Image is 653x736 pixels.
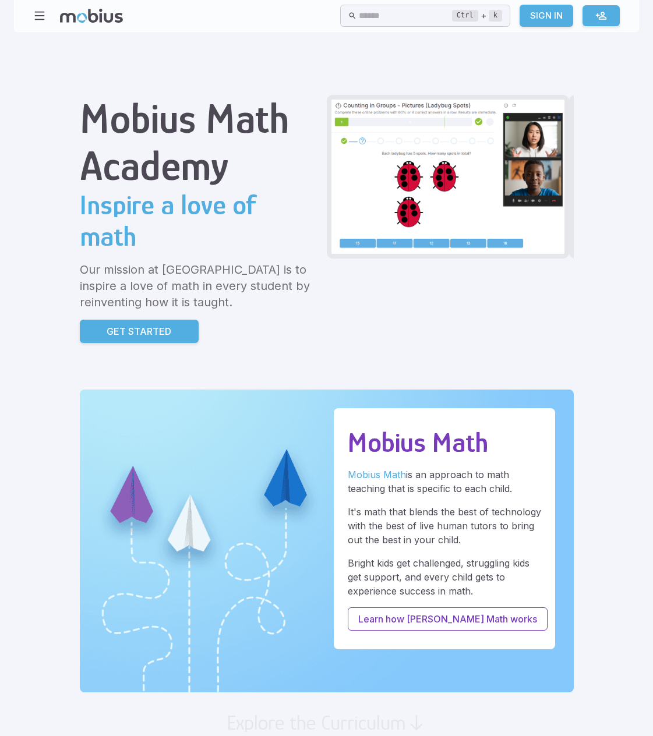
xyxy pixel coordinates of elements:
[80,261,317,310] p: Our mission at [GEOGRAPHIC_DATA] is to inspire a love of math in every student by reinventing how...
[80,320,199,343] a: Get Started
[348,505,541,547] p: It's math that blends the best of technology with the best of live human tutors to bring out the ...
[331,100,564,254] img: Grade 2 Class
[348,469,406,480] a: Mobius Math
[80,95,317,189] h1: Mobius Math Academy
[520,5,573,27] a: Sign In
[452,10,478,22] kbd: Ctrl
[489,10,502,22] kbd: k
[348,607,548,631] a: Learn how [PERSON_NAME] Math works
[227,711,406,734] h2: Explore the Curriculum
[452,9,502,23] div: +
[80,390,574,692] img: Unique Paths
[107,324,171,338] p: Get Started
[348,556,541,598] p: Bright kids get challenged, struggling kids get support, and every child gets to experience succe...
[348,468,541,496] p: is an approach to math teaching that is specific to each child.
[80,189,317,252] h2: Inspire a love of math
[358,612,537,626] p: Learn how [PERSON_NAME] Math works
[348,427,541,458] h2: Mobius Math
